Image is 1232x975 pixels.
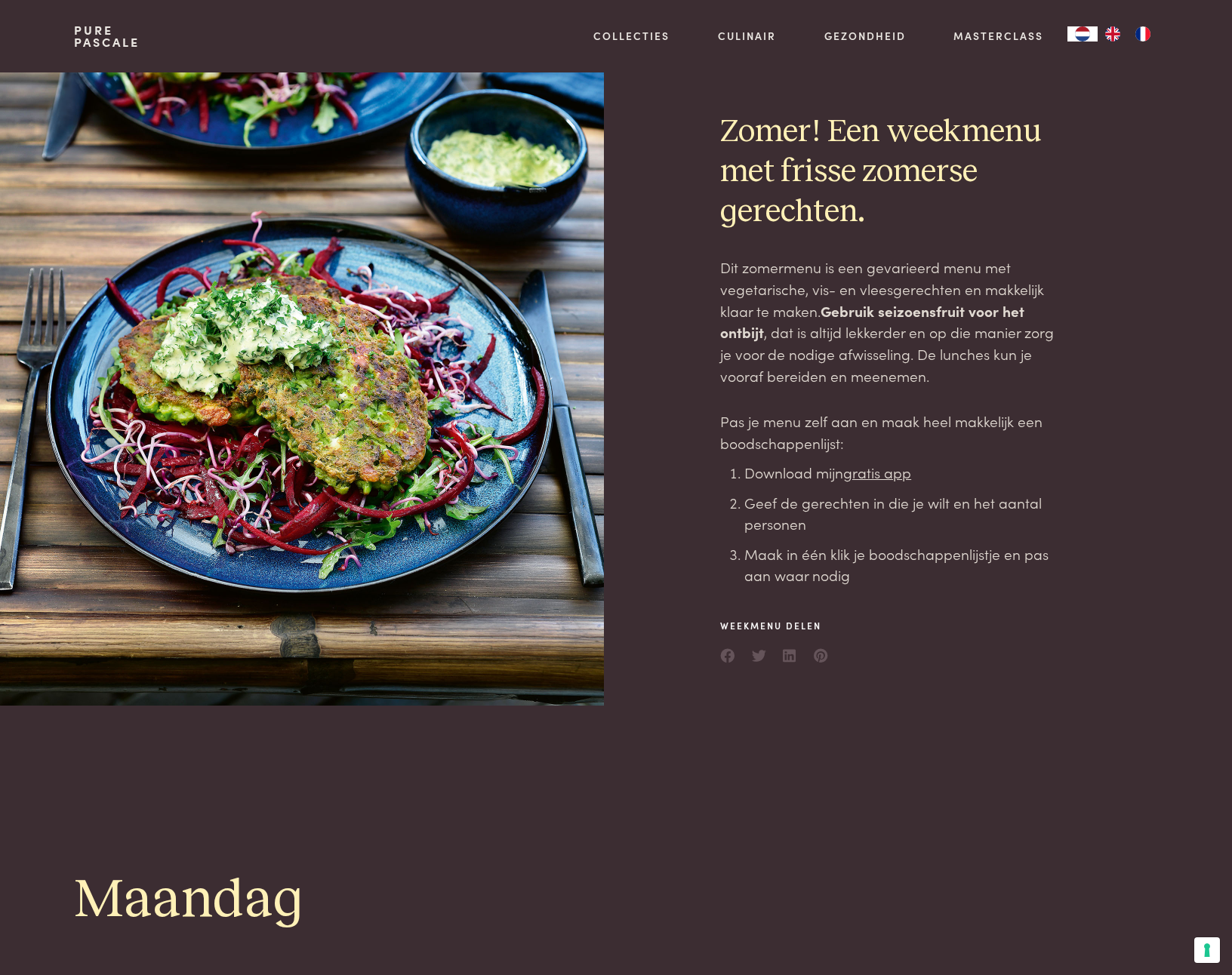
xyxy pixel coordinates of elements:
strong: Gebruik seizoensfruit voor het ontbijt [720,300,1024,343]
h2: Zomer! Een weekmenu met frisse zomerse gerechten. [720,112,1066,232]
p: Dit zomermenu is een gevarieerd menu met vegetarische, vis- en vleesgerechten en makkelijk klaar ... [720,257,1066,386]
div: Language [1067,26,1098,42]
span: Weekmenu delen [720,619,829,632]
a: EN [1098,26,1128,42]
a: Gezondheid [824,28,906,44]
a: FR [1128,26,1158,42]
a: PurePascale [74,24,140,48]
p: Pas je menu zelf aan en maak heel makkelijk een boodschappenlijst: [720,411,1066,454]
a: NL [1067,26,1098,42]
h1: Maandag [74,866,1158,934]
a: Collecties [593,28,670,44]
a: Masterclass [953,28,1043,44]
li: Download mijn [744,462,1066,484]
ul: Language list [1098,26,1158,42]
button: Uw voorkeuren voor toestemming voor trackingtechnologieën [1194,937,1220,963]
li: Geef de gerechten in die je wilt en het aantal personen [744,492,1066,535]
aside: Language selected: Nederlands [1067,26,1158,42]
a: gratis app [843,462,911,482]
a: Culinair [718,28,776,44]
li: Maak in één klik je boodschappenlijstje en pas aan waar nodig [744,543,1066,586]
